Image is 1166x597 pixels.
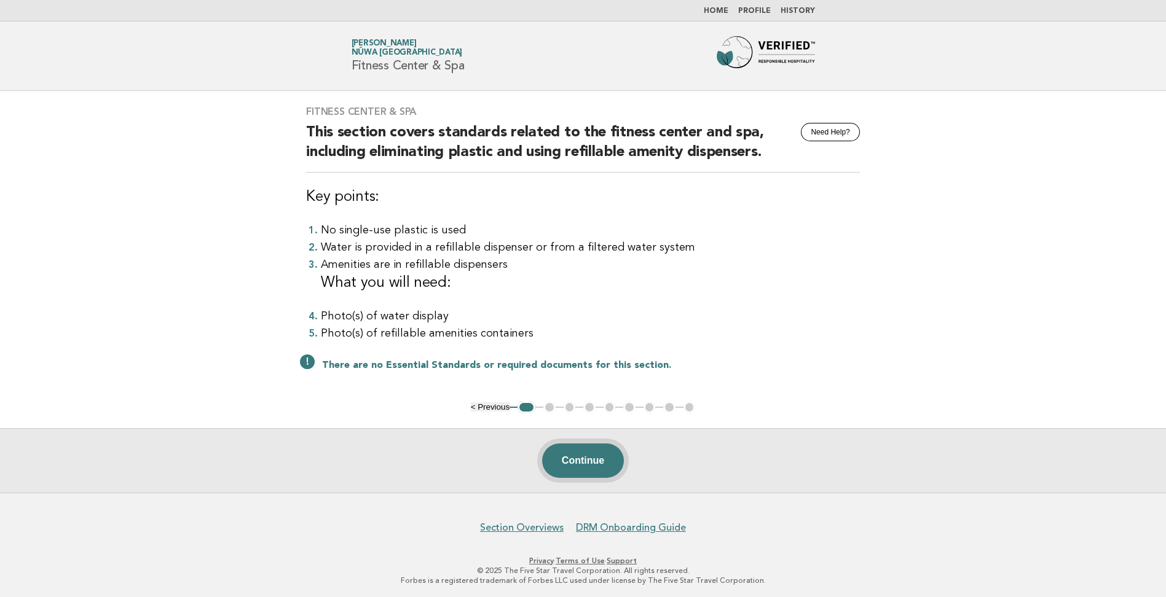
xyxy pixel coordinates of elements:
h3: What you will need: [321,273,860,293]
p: · · [207,556,959,566]
a: Terms of Use [556,556,605,565]
h2: This section covers standards related to the fitness center and spa, including eliminating plasti... [306,123,860,173]
a: Profile [738,7,771,15]
h1: Fitness Center & Spa [352,40,465,72]
a: History [781,7,815,15]
button: Continue [542,443,624,478]
button: Need Help? [801,123,859,141]
li: Photo(s) of water display [321,308,860,325]
h3: Key points: [306,187,860,207]
li: Water is provided in a refillable dispenser or from a filtered water system [321,239,860,256]
h3: Fitness Center & Spa [306,106,860,118]
span: Nüwa [GEOGRAPHIC_DATA] [352,49,463,57]
p: There are no Essential Standards or required documents for this section. [322,359,860,372]
li: Amenities are in refillable dispensers [321,256,860,293]
li: Photo(s) of refillable amenities containers [321,325,860,342]
a: DRM Onboarding Guide [576,521,686,534]
a: Privacy [529,556,554,565]
a: Support [607,556,637,565]
img: Forbes Travel Guide [717,36,815,76]
li: No single-use plastic is used [321,222,860,239]
p: Forbes is a registered trademark of Forbes LLC used under license by The Five Star Travel Corpora... [207,576,959,585]
a: Home [704,7,728,15]
a: [PERSON_NAME]Nüwa [GEOGRAPHIC_DATA] [352,39,463,57]
button: 1 [518,401,535,413]
p: © 2025 The Five Star Travel Corporation. All rights reserved. [207,566,959,576]
button: < Previous [471,402,510,412]
a: Section Overviews [480,521,564,534]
